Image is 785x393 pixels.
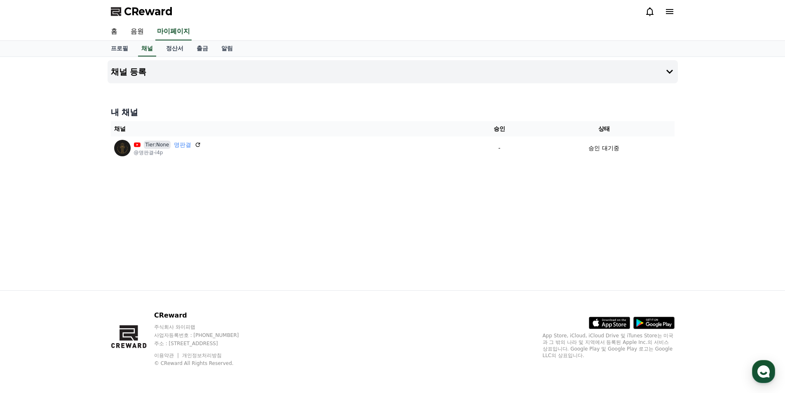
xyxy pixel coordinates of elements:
a: 홈 [104,23,124,40]
a: 개인정보처리방침 [182,353,222,358]
p: 주소 : [STREET_ADDRESS] [154,340,255,347]
p: © CReward All Rights Reserved. [154,360,255,367]
a: 음원 [124,23,150,40]
a: 정산서 [159,41,190,56]
a: 출금 [190,41,215,56]
th: 상태 [534,121,675,136]
th: 승인 [465,121,534,136]
h4: 내 채널 [111,106,675,118]
p: 사업자등록번호 : [PHONE_NUMBER] [154,332,255,339]
img: 명판결 [114,140,131,156]
span: CReward [124,5,173,18]
a: 마이페이지 [155,23,192,40]
p: @명판결-i4p [134,149,202,156]
p: - [469,144,530,153]
span: Tier:None [144,141,171,149]
a: 이용약관 [154,353,180,358]
button: 채널 등록 [108,60,678,83]
p: CReward [154,311,255,320]
a: 프로필 [104,41,135,56]
p: 주식회사 와이피랩 [154,324,255,330]
a: 채널 [138,41,156,56]
a: CReward [111,5,173,18]
th: 채널 [111,121,465,136]
a: 명판결 [174,141,191,149]
a: 알림 [215,41,239,56]
h4: 채널 등록 [111,67,147,76]
p: 승인 대기중 [588,144,619,153]
p: App Store, iCloud, iCloud Drive 및 iTunes Store는 미국과 그 밖의 나라 및 지역에서 등록된 Apple Inc.의 서비스 상표입니다. Goo... [543,332,675,359]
